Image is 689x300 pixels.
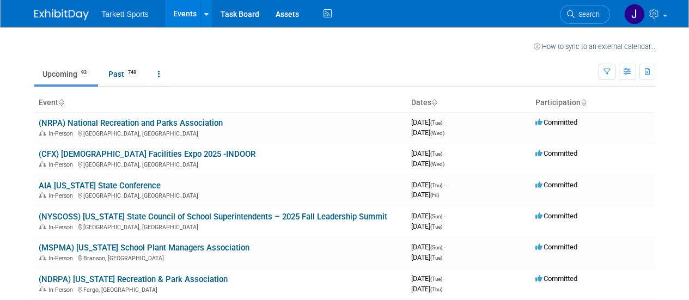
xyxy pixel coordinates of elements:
span: 93 [78,69,90,77]
span: [DATE] [411,243,446,251]
span: (Wed) [430,161,444,167]
span: (Wed) [430,130,444,136]
span: In-Person [48,192,76,199]
a: How to sync to an external calendar... [534,42,655,51]
span: Committed [535,212,577,220]
span: Committed [535,149,577,157]
span: Committed [535,243,577,251]
span: In-Person [48,286,76,293]
span: [DATE] [411,253,442,261]
div: Fargo, [GEOGRAPHIC_DATA] [39,285,403,293]
img: In-Person Event [39,286,46,292]
span: (Tue) [430,151,442,157]
span: (Tue) [430,255,442,261]
a: (CFX) [DEMOGRAPHIC_DATA] Facilities Expo 2025 -INDOOR [39,149,255,159]
span: [DATE] [411,118,446,126]
span: [DATE] [411,212,446,220]
span: Committed [535,118,577,126]
img: In-Person Event [39,224,46,229]
th: Dates [407,94,531,112]
span: - [444,212,446,220]
span: (Thu) [430,286,442,292]
span: Tarkett Sports [102,10,149,19]
span: In-Person [48,224,76,231]
span: [DATE] [411,222,442,230]
a: Sort by Participation Type [581,98,586,107]
img: In-Person Event [39,255,46,260]
span: [DATE] [411,160,444,168]
img: In-Person Event [39,161,46,167]
span: (Sun) [430,213,442,219]
span: 748 [125,69,139,77]
span: (Fri) [430,192,439,198]
span: [DATE] [411,149,446,157]
a: (MSPMA) [US_STATE] School Plant Managers Association [39,243,249,253]
a: Upcoming93 [34,64,98,84]
a: (NRPA) National Recreation and Parks Association [39,118,223,128]
a: Sort by Start Date [431,98,437,107]
img: ExhibitDay [34,9,89,20]
span: (Tue) [430,120,442,126]
span: Committed [535,181,577,189]
span: Search [575,10,600,19]
div: Branson, [GEOGRAPHIC_DATA] [39,253,403,262]
span: (Tue) [430,224,442,230]
div: [GEOGRAPHIC_DATA], [GEOGRAPHIC_DATA] [39,160,403,168]
span: [DATE] [411,128,444,137]
span: (Sun) [430,244,442,250]
span: [DATE] [411,274,446,283]
div: [GEOGRAPHIC_DATA], [GEOGRAPHIC_DATA] [39,128,403,137]
th: Participation [531,94,655,112]
span: In-Person [48,161,76,168]
th: Event [34,94,407,112]
span: Committed [535,274,577,283]
span: (Thu) [430,182,442,188]
a: Past748 [100,64,148,84]
a: (NDRPA) [US_STATE] Recreation & Park Association [39,274,228,284]
div: [GEOGRAPHIC_DATA], [GEOGRAPHIC_DATA] [39,191,403,199]
span: - [444,118,446,126]
span: - [444,181,446,189]
a: Sort by Event Name [58,98,64,107]
img: JC Field [624,4,645,25]
div: [GEOGRAPHIC_DATA], [GEOGRAPHIC_DATA] [39,222,403,231]
span: [DATE] [411,191,439,199]
span: - [444,149,446,157]
span: In-Person [48,255,76,262]
span: [DATE] [411,181,446,189]
span: [DATE] [411,285,442,293]
a: Search [560,5,610,24]
span: - [444,274,446,283]
a: (NYSCOSS) [US_STATE] State Council of School Superintendents – 2025 Fall Leadership Summit [39,212,387,222]
span: - [444,243,446,251]
span: In-Person [48,130,76,137]
a: AIA [US_STATE] State Conference [39,181,161,191]
img: In-Person Event [39,130,46,136]
img: In-Person Event [39,192,46,198]
span: (Tue) [430,276,442,282]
